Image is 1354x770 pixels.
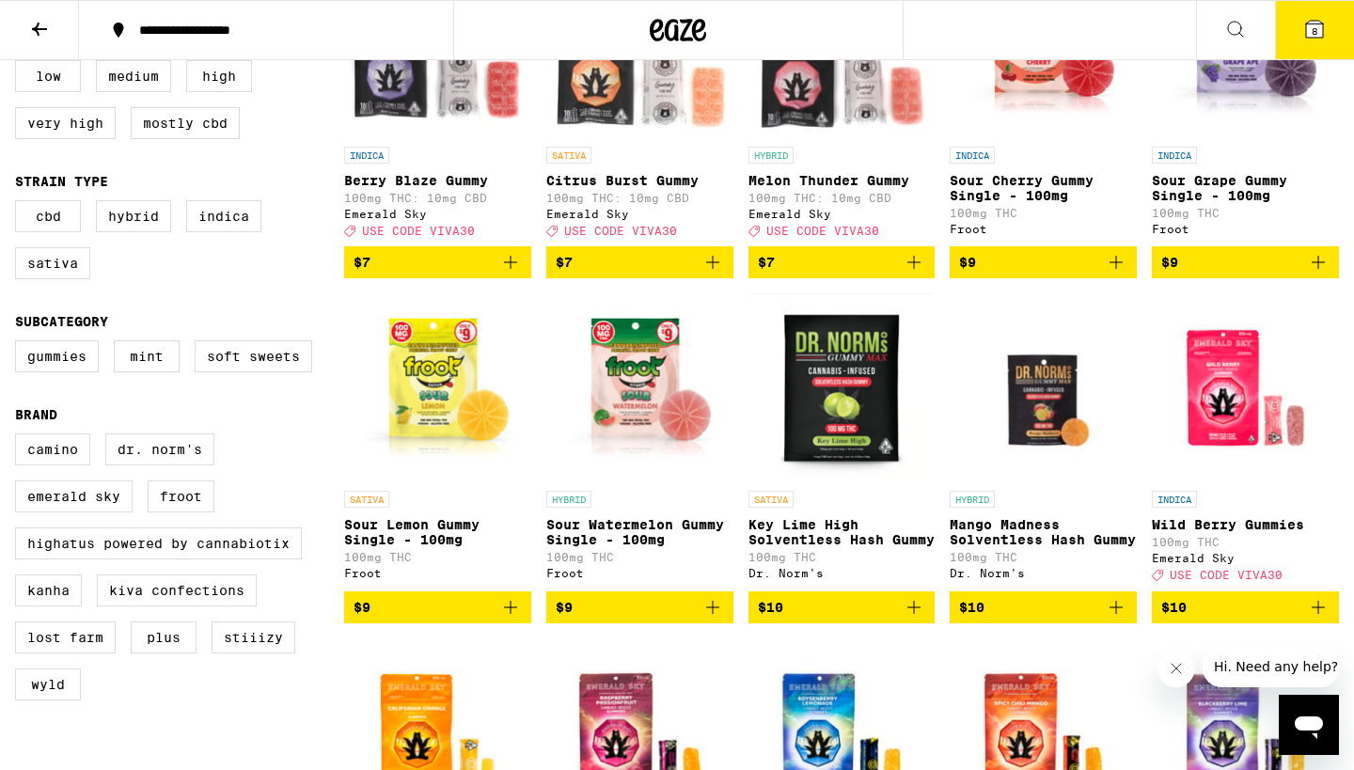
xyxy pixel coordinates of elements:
a: Open page for Mango Madness Solventless Hash Gummy from Dr. Norm's [950,293,1137,590]
label: Highatus Powered by Cannabiotix [15,527,302,559]
div: Emerald Sky [344,208,531,220]
button: Add to bag [546,246,733,278]
p: Berry Blaze Gummy [344,173,531,188]
p: Melon Thunder Gummy [748,173,936,188]
span: $10 [1161,600,1187,615]
span: USE CODE VIVA30 [766,225,879,237]
p: INDICA [344,147,389,164]
div: Froot [546,567,733,579]
p: Key Lime High Solventless Hash Gummy [748,517,936,547]
button: Add to bag [1152,246,1339,278]
div: Emerald Sky [546,208,733,220]
label: Mint [114,340,180,372]
img: Emerald Sky - Wild Berry Gummies [1152,293,1339,481]
label: Medium [96,60,171,92]
p: HYBRID [950,491,995,508]
span: $7 [758,255,775,270]
label: CBD [15,200,81,232]
label: WYLD [15,668,81,700]
a: Open page for Wild Berry Gummies from Emerald Sky [1152,293,1339,590]
p: Wild Berry Gummies [1152,517,1339,532]
label: Very High [15,107,116,139]
button: 8 [1275,1,1354,59]
label: Sativa [15,247,90,279]
label: Lost Farm [15,621,116,653]
label: Mostly CBD [131,107,240,139]
p: SATIVA [546,147,591,164]
label: Camino [15,433,90,465]
legend: Brand [15,407,57,422]
label: Emerald Sky [15,480,133,512]
p: Sour Grape Gummy Single - 100mg [1152,173,1339,203]
button: Add to bag [546,591,733,623]
label: PLUS [131,621,197,653]
button: Add to bag [748,246,936,278]
span: $9 [556,600,573,615]
label: High [186,60,252,92]
iframe: Button to launch messaging window [1279,695,1339,755]
p: Mango Madness Solventless Hash Gummy [950,517,1137,547]
label: Gummies [15,340,99,372]
p: SATIVA [748,491,794,508]
p: 100mg THC [1152,207,1339,219]
label: Hybrid [96,200,171,232]
span: $7 [556,255,573,270]
span: USE CODE VIVA30 [1170,570,1283,582]
p: Sour Watermelon Gummy Single - 100mg [546,517,733,547]
label: Dr. Norm's [105,433,214,465]
p: SATIVA [344,491,389,508]
p: INDICA [950,147,995,164]
p: 100mg THC: 10mg CBD [546,192,733,204]
p: 100mg THC [950,551,1137,563]
label: Soft Sweets [195,340,312,372]
p: HYBRID [748,147,794,164]
p: 100mg THC [1152,536,1339,548]
p: Sour Lemon Gummy Single - 100mg [344,517,531,547]
span: $10 [758,600,783,615]
img: Dr. Norm's - Mango Madness Solventless Hash Gummy [950,293,1137,481]
div: Emerald Sky [1152,552,1339,564]
a: Open page for Key Lime High Solventless Hash Gummy from Dr. Norm's [748,293,936,590]
iframe: Close message [1157,650,1195,687]
p: 100mg THC [344,551,531,563]
p: 100mg THC: 10mg CBD [344,192,531,204]
div: Dr. Norm's [950,567,1137,579]
label: Kanha [15,574,82,606]
legend: Strain Type [15,174,108,189]
p: Sour Cherry Gummy Single - 100mg [950,173,1137,203]
p: 100mg THC [748,551,936,563]
legend: Subcategory [15,314,108,329]
iframe: Message from company [1203,646,1339,687]
span: USE CODE VIVA30 [564,225,677,237]
img: Froot - Sour Watermelon Gummy Single - 100mg [546,293,733,481]
button: Add to bag [950,246,1137,278]
span: $9 [1161,255,1178,270]
div: Froot [1152,223,1339,235]
div: Emerald Sky [748,208,936,220]
a: Open page for Sour Watermelon Gummy Single - 100mg from Froot [546,293,733,590]
p: Citrus Burst Gummy [546,173,733,188]
button: Add to bag [344,591,531,623]
button: Add to bag [950,591,1137,623]
span: $10 [959,600,984,615]
button: Add to bag [1152,591,1339,623]
label: Indica [186,200,261,232]
p: 100mg THC: 10mg CBD [748,192,936,204]
span: USE CODE VIVA30 [362,225,475,237]
span: $9 [959,255,976,270]
span: 8 [1312,25,1317,37]
p: INDICA [1152,491,1197,508]
button: Add to bag [344,246,531,278]
label: Kiva Confections [97,574,257,606]
img: Dr. Norm's - Key Lime High Solventless Hash Gummy [750,293,932,481]
span: $7 [354,255,370,270]
label: Froot [148,480,214,512]
div: Froot [344,567,531,579]
p: INDICA [1152,147,1197,164]
p: HYBRID [546,491,591,508]
img: Froot - Sour Lemon Gummy Single - 100mg [344,293,531,481]
div: Froot [950,223,1137,235]
span: $9 [354,600,370,615]
a: Open page for Sour Lemon Gummy Single - 100mg from Froot [344,293,531,590]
